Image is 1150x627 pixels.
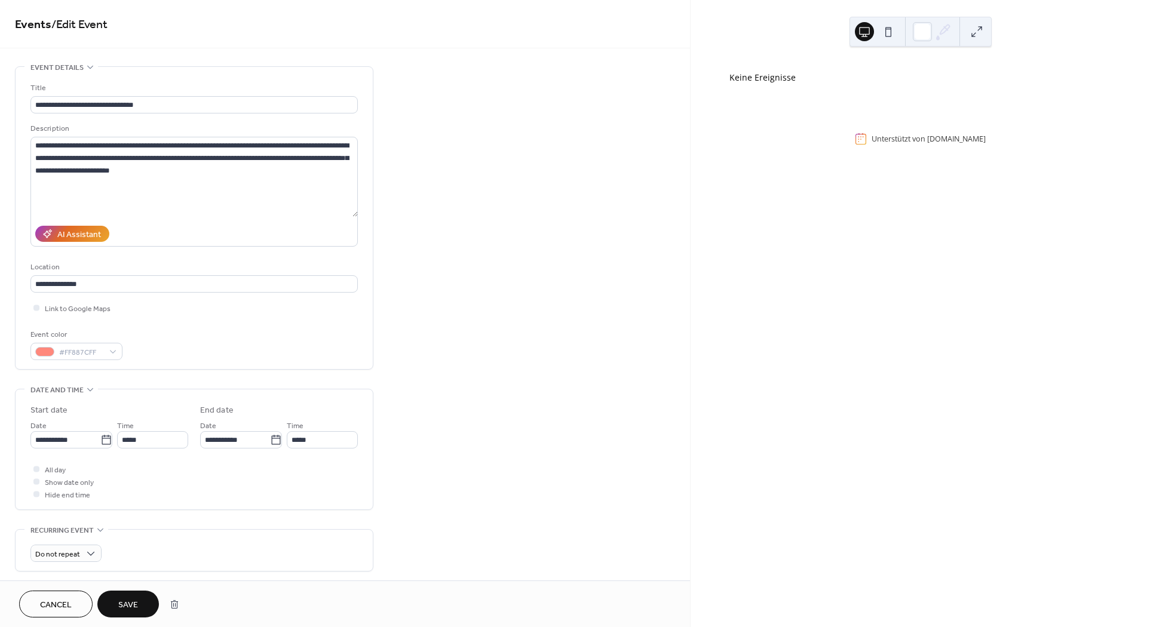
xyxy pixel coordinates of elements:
span: Time [287,420,303,432]
div: Location [30,261,355,273]
span: Hide end time [45,489,90,502]
span: All day [45,464,66,477]
div: Keine Ereignisse [729,71,1111,84]
div: Unterstützt von [872,134,986,144]
div: AI Assistant [57,229,101,241]
span: Recurring event [30,524,94,537]
span: Show date only [45,477,94,489]
button: Save [97,591,159,617]
span: Link to Google Maps [45,303,111,315]
div: Description [30,122,355,135]
div: Start date [30,404,68,417]
span: Date [30,420,47,432]
span: Do not repeat [35,548,80,561]
div: Event color [30,328,120,341]
button: AI Assistant [35,226,109,242]
a: [DOMAIN_NAME] [927,134,986,144]
span: Save [118,599,138,611]
span: Time [117,420,134,432]
div: Title [30,82,355,94]
button: Cancel [19,591,93,617]
span: Date and time [30,384,84,397]
span: Date [200,420,216,432]
span: Event details [30,62,84,74]
a: Events [15,13,51,36]
span: Cancel [40,599,72,611]
span: / Edit Event [51,13,108,36]
span: #FF887CFF [59,346,103,359]
div: End date [200,404,234,417]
